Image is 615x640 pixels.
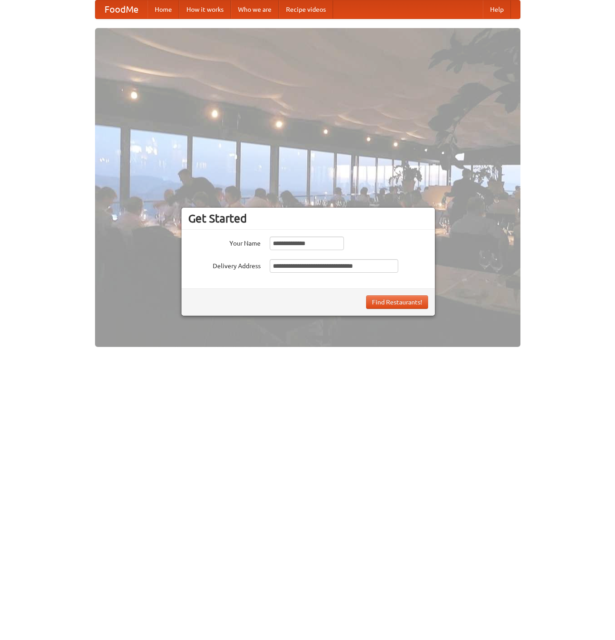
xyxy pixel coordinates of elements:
a: Recipe videos [279,0,333,19]
button: Find Restaurants! [366,295,428,309]
a: Home [148,0,179,19]
a: How it works [179,0,231,19]
a: FoodMe [95,0,148,19]
h3: Get Started [188,212,428,225]
label: Delivery Address [188,259,261,270]
a: Help [483,0,511,19]
label: Your Name [188,237,261,248]
a: Who we are [231,0,279,19]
